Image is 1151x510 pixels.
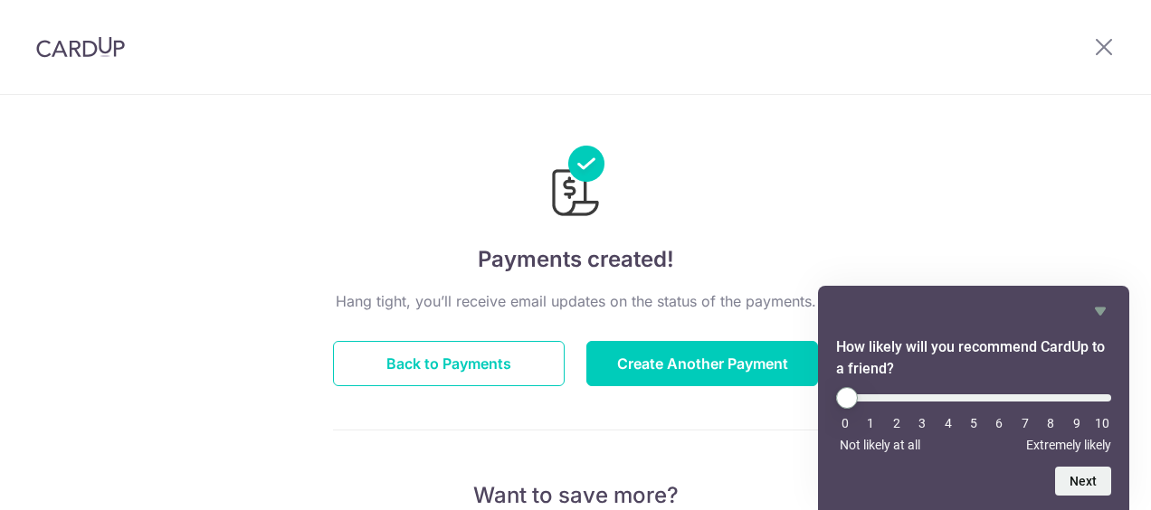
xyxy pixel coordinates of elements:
div: How likely will you recommend CardUp to a friend? Select an option from 0 to 10, with 0 being Not... [836,300,1111,496]
div: How likely will you recommend CardUp to a friend? Select an option from 0 to 10, with 0 being Not... [836,387,1111,452]
button: Hide survey [1089,300,1111,322]
button: Next question [1055,467,1111,496]
p: Want to save more? [333,481,818,510]
li: 10 [1093,416,1111,430]
li: 9 [1068,416,1086,430]
img: CardUp [36,36,125,58]
li: 6 [990,416,1008,430]
li: 3 [913,416,931,430]
h2: How likely will you recommend CardUp to a friend? Select an option from 0 to 10, with 0 being Not... [836,336,1111,380]
span: Extremely likely [1026,438,1111,452]
li: 0 [836,416,854,430]
li: 7 [1016,416,1034,430]
p: Hang tight, you’ll receive email updates on the status of the payments. [333,290,818,312]
button: Create Another Payment [586,341,818,386]
img: Payments [547,146,604,222]
li: 8 [1042,416,1060,430]
li: 1 [861,416,880,430]
span: Not likely at all [840,438,920,452]
li: 5 [965,416,983,430]
li: 2 [888,416,906,430]
li: 4 [939,416,957,430]
button: Back to Payments [333,341,565,386]
h4: Payments created! [333,243,818,276]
